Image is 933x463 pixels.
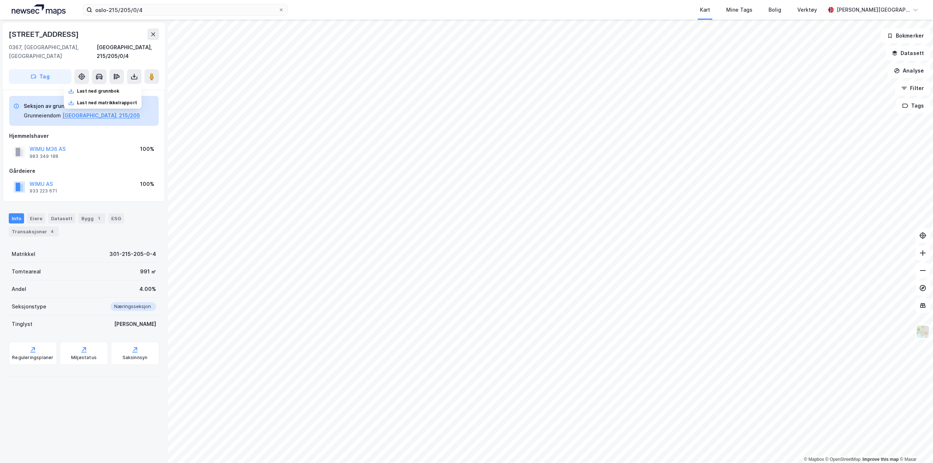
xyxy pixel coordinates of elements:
div: 991 ㎡ [140,267,156,276]
div: Transaksjoner [9,226,59,237]
button: Tag [9,69,71,84]
div: Last ned matrikkelrapport [77,100,137,106]
a: Improve this map [863,457,899,462]
div: Info [9,213,24,223]
div: Mine Tags [726,5,752,14]
div: Tinglyst [12,320,32,328]
a: OpenStreetMap [825,457,861,462]
iframe: Chat Widget [897,428,933,463]
div: Seksjon av grunneiendom [24,102,140,110]
div: Andel [12,285,26,293]
div: [GEOGRAPHIC_DATA], 215/205/0/4 [97,43,159,61]
div: Datasett [48,213,76,223]
div: Bygg [78,213,105,223]
img: logo.a4113a55bc3d86da70a041830d287a7e.svg [12,4,66,15]
div: Miljøstatus [71,355,97,361]
div: [STREET_ADDRESS] [9,28,80,40]
div: Gårdeiere [9,167,159,175]
div: 983 349 188 [30,153,58,159]
div: Last ned grunnbok [77,88,119,94]
div: Hjemmelshaver [9,132,159,140]
div: Eiere [27,213,45,223]
div: Saksinnsyn [123,355,148,361]
div: Bolig [769,5,781,14]
button: [GEOGRAPHIC_DATA], 215/205 [62,111,140,120]
button: Filter [895,81,930,96]
div: 1 [95,215,102,222]
div: 100% [140,180,154,188]
div: 100% [140,145,154,153]
div: Verktøy [797,5,817,14]
div: ESG [108,213,124,223]
div: 0367, [GEOGRAPHIC_DATA], [GEOGRAPHIC_DATA] [9,43,97,61]
div: Grunneiendom [24,111,61,120]
button: Datasett [886,46,930,61]
img: Z [916,325,930,339]
div: 4.00% [139,285,156,293]
div: [PERSON_NAME] [114,320,156,328]
div: Matrikkel [12,250,35,258]
a: Mapbox [804,457,824,462]
div: Tomteareal [12,267,41,276]
div: 301-215-205-0-4 [109,250,156,258]
div: 933 223 671 [30,188,57,194]
div: Seksjonstype [12,302,46,311]
div: 4 [49,228,56,235]
button: Analyse [888,63,930,78]
div: Kart [700,5,710,14]
button: Bokmerker [881,28,930,43]
div: [PERSON_NAME][GEOGRAPHIC_DATA] [837,5,910,14]
button: Tags [896,98,930,113]
div: Reguleringsplaner [12,355,53,361]
input: Søk på adresse, matrikkel, gårdeiere, leietakere eller personer [92,4,278,15]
